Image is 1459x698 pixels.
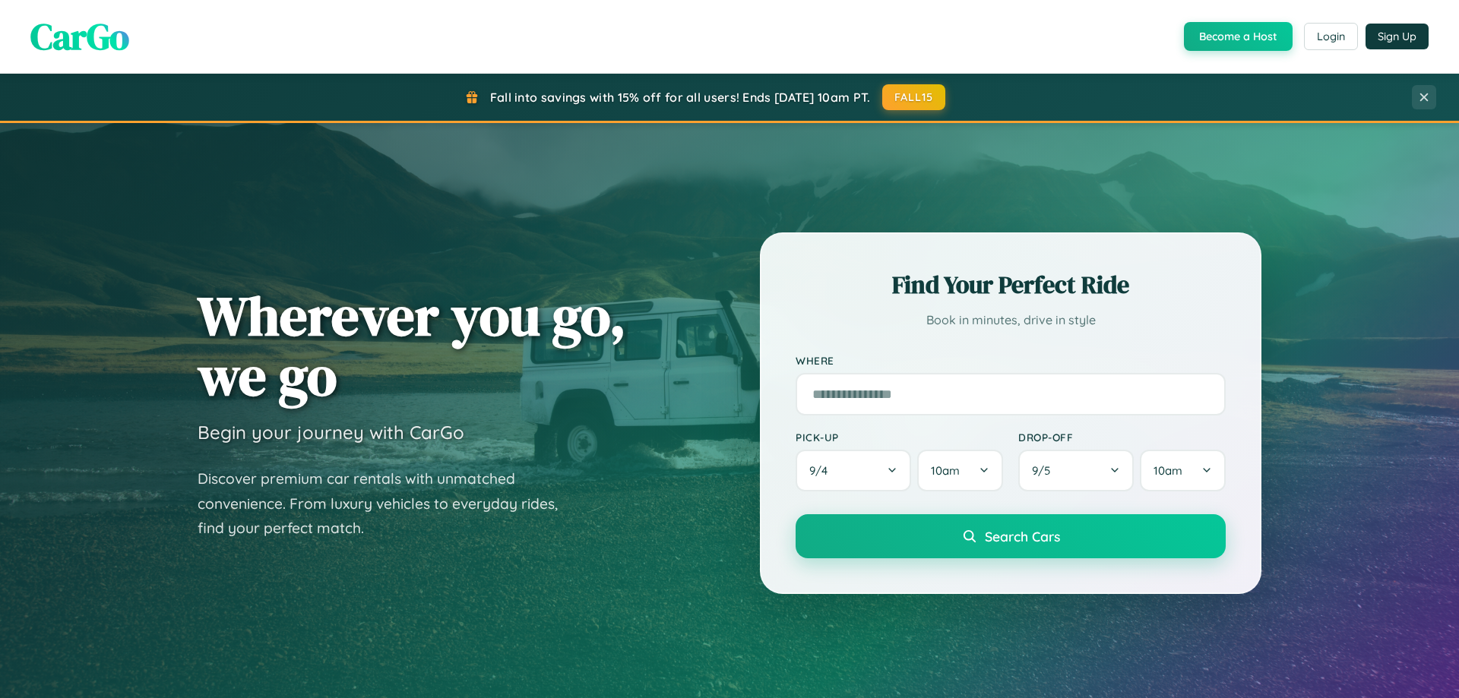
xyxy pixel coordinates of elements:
[796,354,1226,367] label: Where
[1032,463,1058,478] span: 9 / 5
[1018,450,1134,491] button: 9/5
[1366,24,1429,49] button: Sign Up
[931,463,960,478] span: 10am
[809,463,835,478] span: 9 / 4
[198,286,626,406] h1: Wherever you go, we go
[796,450,911,491] button: 9/4
[198,466,578,541] p: Discover premium car rentals with unmatched convenience. From luxury vehicles to everyday rides, ...
[796,431,1003,444] label: Pick-up
[30,11,129,62] span: CarGo
[1154,463,1182,478] span: 10am
[1184,22,1293,51] button: Become a Host
[917,450,1003,491] button: 10am
[1304,23,1358,50] button: Login
[490,90,871,105] span: Fall into savings with 15% off for all users! Ends [DATE] 10am PT.
[198,421,464,444] h3: Begin your journey with CarGo
[1140,450,1226,491] button: 10am
[796,268,1226,302] h2: Find Your Perfect Ride
[882,84,946,110] button: FALL15
[1018,431,1226,444] label: Drop-off
[796,309,1226,331] p: Book in minutes, drive in style
[985,528,1060,545] span: Search Cars
[796,514,1226,558] button: Search Cars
